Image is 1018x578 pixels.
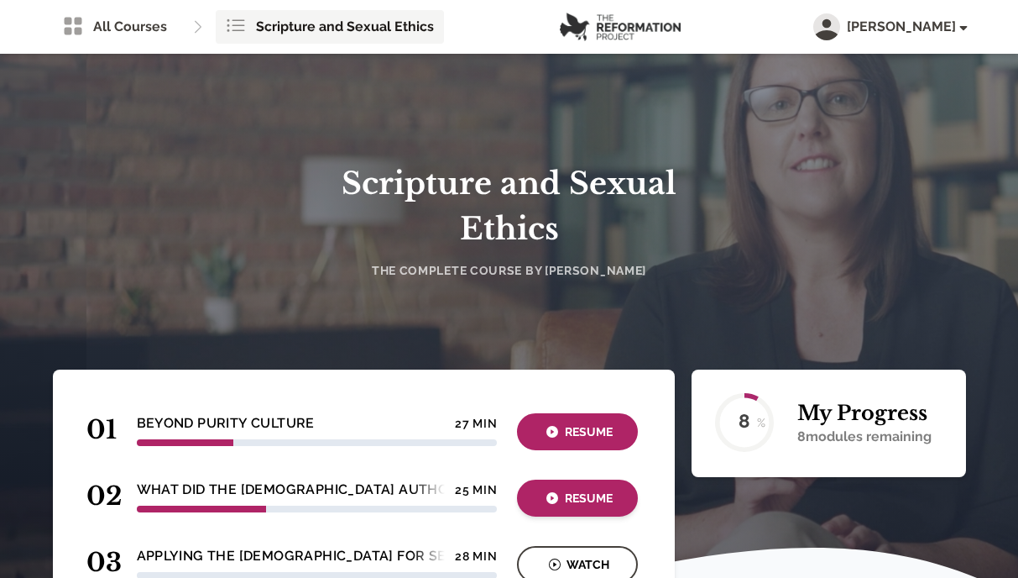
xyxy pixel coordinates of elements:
[522,555,633,575] div: Watch
[455,549,497,563] h4: 28 min
[797,427,932,447] p: 8 modules remaining
[137,480,617,500] h4: What Did The [DEMOGRAPHIC_DATA] Authors Believe About Sex?
[86,481,117,512] span: 02
[455,417,497,430] h4: 27 min
[560,13,681,41] img: logo.png
[522,489,633,508] div: Resume
[137,413,315,433] h4: Beyond Purity Culture
[847,17,966,37] span: [PERSON_NAME]
[216,10,444,44] a: Scripture and Sexual Ethics
[321,161,697,252] h1: Scripture and Sexual Ethics
[256,17,434,37] span: Scripture and Sexual Ethics
[517,480,638,517] button: Resume
[813,13,966,40] button: [PERSON_NAME]
[86,414,117,445] span: 01
[455,483,497,497] h4: 25 min
[93,17,167,37] span: All Courses
[797,400,932,427] h2: My Progress
[321,262,697,279] h4: The Complete Course by [PERSON_NAME]
[86,547,117,578] span: 03
[522,423,633,442] div: Resume
[53,10,177,44] a: All Courses
[517,413,638,450] button: Resume
[137,546,585,566] h4: Applying the [DEMOGRAPHIC_DATA] for Sexual Ethics [DATE]
[739,410,750,432] text: 8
